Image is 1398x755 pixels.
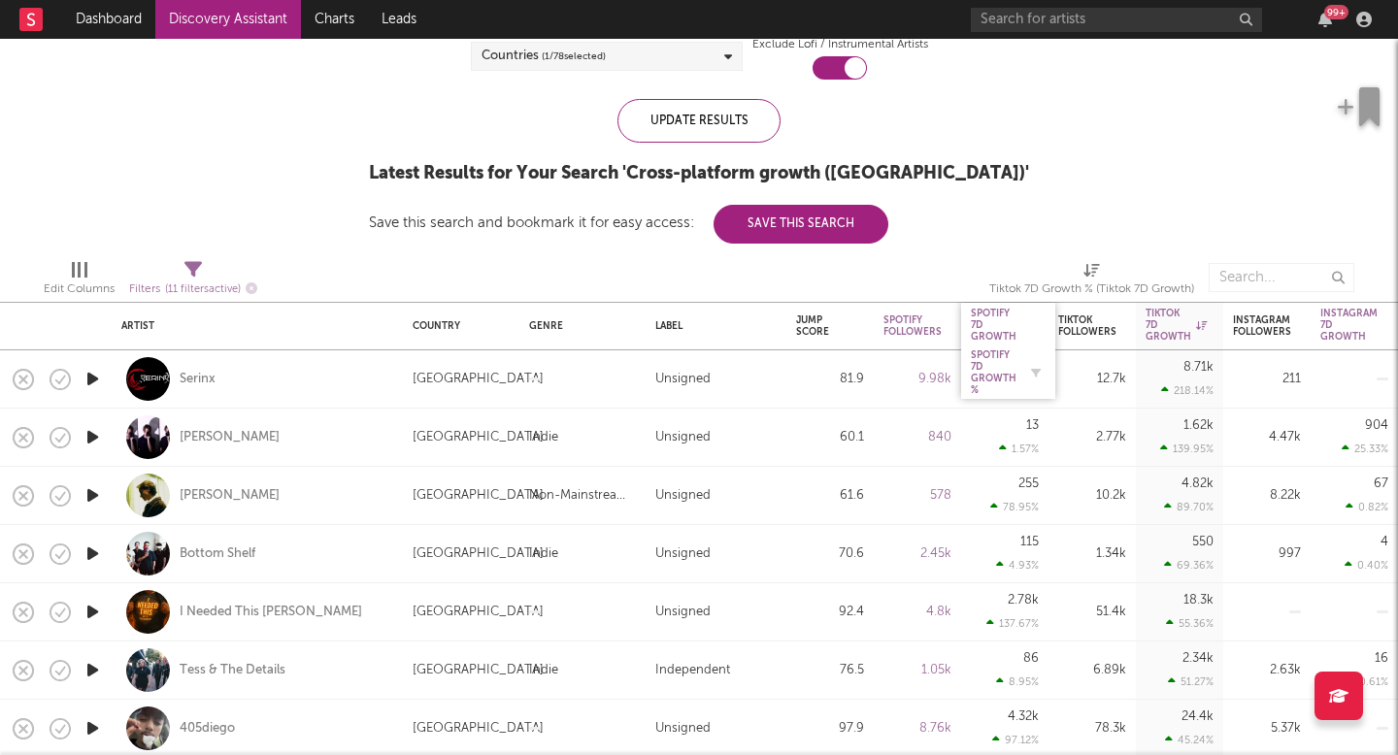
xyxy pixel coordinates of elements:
div: Indie [529,426,558,449]
div: 2.34k [1182,652,1214,665]
div: 2.78k [1008,594,1039,607]
div: [GEOGRAPHIC_DATA] [413,659,544,682]
div: 2.45k [883,542,951,566]
div: 51.4k [1058,601,1126,624]
div: 9.98k [883,368,951,391]
div: 997 [1233,542,1301,566]
div: Spotify 7D Growth [971,308,1016,343]
div: 89.70 % [1164,501,1214,513]
div: [GEOGRAPHIC_DATA] [413,601,544,624]
div: Instagram 7D Growth [1320,308,1378,343]
a: [PERSON_NAME] [180,487,280,505]
div: Tiktok 7D Growth [1146,308,1207,343]
div: 51.27 % [1168,675,1214,688]
a: Serinx [180,371,216,388]
div: Tiktok Followers [1058,314,1116,338]
div: Unsigned [655,601,711,624]
div: 4.93 % [996,559,1039,572]
div: [GEOGRAPHIC_DATA] [413,717,544,740]
div: 5.37k [1233,717,1301,740]
div: 904 [1365,419,1388,432]
div: Indie [529,542,558,566]
div: 550 [1192,536,1214,548]
div: 2.77k [1058,426,1126,449]
div: 55.36 % [1166,617,1214,630]
div: 840 [883,426,951,449]
div: 8.95 % [996,675,1039,688]
div: 8.76k [883,717,951,740]
div: 81.9 [796,368,864,391]
div: Latest Results for Your Search ' Cross-platform growth ([GEOGRAPHIC_DATA]) ' [369,162,1029,185]
div: 218.14 % [1161,384,1214,397]
div: 25.33 % [1342,443,1388,455]
button: Save This Search [714,205,888,244]
div: [GEOGRAPHIC_DATA] [413,426,544,449]
div: Country [413,320,500,332]
div: 1.62k [1183,419,1214,432]
div: [GEOGRAPHIC_DATA] [413,542,544,566]
div: 1.05k [883,659,951,682]
div: Update Results [617,99,781,143]
div: Jump Score [796,314,835,338]
div: Independent [655,659,730,682]
div: 0.40 % [1345,559,1388,572]
button: 99+ [1318,12,1332,27]
div: 24.4k [1182,710,1214,723]
div: 0.61 % [1347,675,1388,688]
div: 16 [1375,652,1388,665]
a: 405diego [180,720,235,738]
div: Artist [121,320,383,332]
div: Spotify 7D Growth % [971,349,1016,396]
div: Indie [529,659,558,682]
label: Exclude Lofi / Instrumental Artists [752,33,928,56]
div: Save this search and bookmark it for easy access: [369,215,888,230]
div: 4.47k [1233,426,1301,449]
div: [GEOGRAPHIC_DATA] [413,368,544,391]
div: Tiktok 7D Growth % (Tiktok 7D Growth) [989,253,1194,310]
div: Filters(11 filters active) [129,253,257,310]
div: Bottom Shelf [180,545,255,563]
div: 45.24 % [1165,734,1214,746]
div: Genre [529,320,626,332]
div: 1.57 % [999,443,1039,455]
div: 6.89k [1058,659,1126,682]
div: Label [655,320,767,332]
a: Tess & The Details [180,662,285,679]
div: 97.9 [796,717,864,740]
div: Countries [482,45,606,68]
input: Search... [1209,263,1354,292]
div: Unsigned [655,426,711,449]
div: Unsigned [655,717,711,740]
a: [PERSON_NAME] [180,429,280,446]
div: 18.3k [1183,594,1214,607]
div: 70.6 [796,542,864,566]
button: Filter by Spotify 7D Growth % [1026,363,1046,382]
div: 61.6 [796,484,864,508]
div: 255 [1018,477,1039,490]
div: 8.22k [1233,484,1301,508]
div: 115 [1020,536,1039,548]
div: 578 [883,484,951,508]
div: Unsigned [655,368,711,391]
div: 60.1 [796,426,864,449]
div: 67 [1374,477,1388,490]
div: 2.63k [1233,659,1301,682]
div: 211 [1233,368,1301,391]
div: 76.5 [796,659,864,682]
div: 13 [1026,419,1039,432]
div: Edit Columns [44,278,115,301]
div: [GEOGRAPHIC_DATA] [413,484,544,508]
div: 99 + [1324,5,1348,19]
div: 8.71k [1183,361,1214,374]
div: 4.8k [883,601,951,624]
div: 4.32k [1008,710,1039,723]
div: Spotify Followers [883,314,942,338]
div: Instagram Followers [1233,314,1291,338]
div: 78.3k [1058,717,1126,740]
input: Search for artists [971,8,1262,32]
div: 69.36 % [1164,559,1214,572]
div: 12.7k [1058,368,1126,391]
